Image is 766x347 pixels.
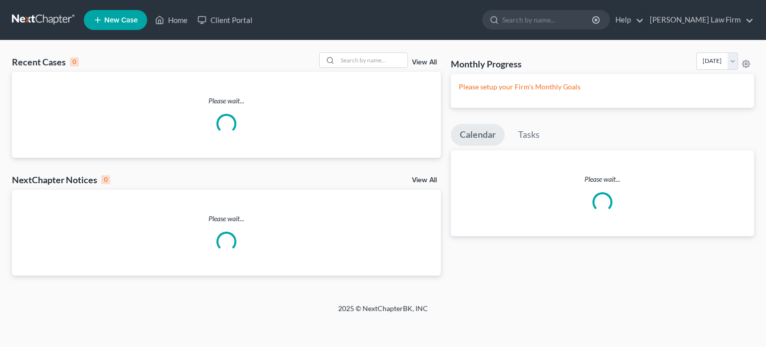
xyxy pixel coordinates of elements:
[12,96,441,106] p: Please wait...
[502,10,593,29] input: Search by name...
[459,82,746,92] p: Please setup your Firm's Monthly Goals
[610,11,644,29] a: Help
[104,16,138,24] span: New Case
[150,11,192,29] a: Home
[12,174,110,186] div: NextChapter Notices
[99,304,667,322] div: 2025 © NextChapterBK, INC
[451,174,754,184] p: Please wait...
[509,124,549,146] a: Tasks
[12,56,79,68] div: Recent Cases
[12,214,441,224] p: Please wait...
[645,11,754,29] a: [PERSON_NAME] Law Firm
[101,175,110,184] div: 0
[338,53,407,67] input: Search by name...
[70,57,79,66] div: 0
[451,124,505,146] a: Calendar
[192,11,257,29] a: Client Portal
[412,177,437,184] a: View All
[412,59,437,66] a: View All
[451,58,522,70] h3: Monthly Progress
